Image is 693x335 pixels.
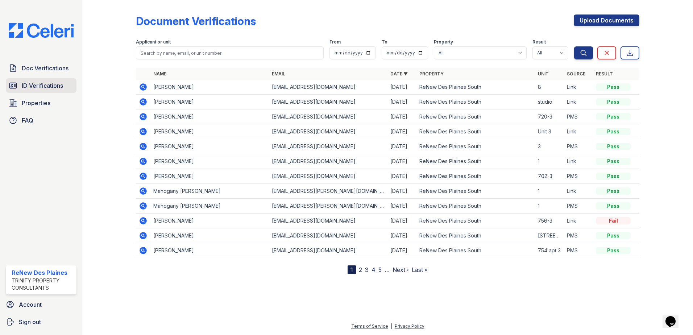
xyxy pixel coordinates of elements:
[150,169,269,184] td: [PERSON_NAME]
[269,139,387,154] td: [EMAIL_ADDRESS][DOMAIN_NAME]
[564,139,593,154] td: PMS
[564,169,593,184] td: PMS
[596,202,631,210] div: Pass
[22,99,50,107] span: Properties
[395,323,424,329] a: Privacy Policy
[387,214,416,228] td: [DATE]
[269,243,387,258] td: [EMAIL_ADDRESS][DOMAIN_NAME]
[596,187,631,195] div: Pass
[387,228,416,243] td: [DATE]
[564,214,593,228] td: Link
[416,214,535,228] td: ReNew Des Plaines South
[153,71,166,76] a: Name
[378,266,382,273] a: 5
[416,80,535,95] td: ReNew Des Plaines South
[416,199,535,214] td: ReNew Des Plaines South
[269,184,387,199] td: [EMAIL_ADDRESS][PERSON_NAME][DOMAIN_NAME]
[365,266,369,273] a: 3
[416,184,535,199] td: ReNew Des Plaines South
[596,98,631,106] div: Pass
[387,139,416,154] td: [DATE]
[12,277,74,291] div: Trinity Property Consultants
[393,266,409,273] a: Next ›
[564,228,593,243] td: PMS
[150,95,269,109] td: [PERSON_NAME]
[269,154,387,169] td: [EMAIL_ADDRESS][DOMAIN_NAME]
[269,80,387,95] td: [EMAIL_ADDRESS][DOMAIN_NAME]
[136,46,324,59] input: Search by name, email, or unit number
[564,184,593,199] td: Link
[269,169,387,184] td: [EMAIL_ADDRESS][DOMAIN_NAME]
[596,158,631,165] div: Pass
[359,266,362,273] a: 2
[150,243,269,258] td: [PERSON_NAME]
[6,96,76,110] a: Properties
[387,184,416,199] td: [DATE]
[535,199,564,214] td: 1
[596,128,631,135] div: Pass
[535,109,564,124] td: 720-3
[150,214,269,228] td: [PERSON_NAME]
[269,124,387,139] td: [EMAIL_ADDRESS][DOMAIN_NAME]
[387,169,416,184] td: [DATE]
[22,116,33,125] span: FAQ
[596,247,631,254] div: Pass
[574,15,639,26] a: Upload Documents
[3,315,79,329] a: Sign out
[412,266,428,273] a: Last »
[535,243,564,258] td: 754 apt 3
[535,214,564,228] td: 756-3
[538,71,549,76] a: Unit
[564,154,593,169] td: Link
[387,243,416,258] td: [DATE]
[564,199,593,214] td: PMS
[535,80,564,95] td: 8
[387,109,416,124] td: [DATE]
[269,228,387,243] td: [EMAIL_ADDRESS][DOMAIN_NAME]
[19,300,42,309] span: Account
[416,139,535,154] td: ReNew Des Plaines South
[416,109,535,124] td: ReNew Des Plaines South
[19,318,41,326] span: Sign out
[596,83,631,91] div: Pass
[387,124,416,139] td: [DATE]
[136,39,171,45] label: Applicant or unit
[387,154,416,169] td: [DATE]
[416,95,535,109] td: ReNew Des Plaines South
[387,80,416,95] td: [DATE]
[535,139,564,154] td: 3
[22,81,63,90] span: ID Verifications
[329,39,341,45] label: From
[535,154,564,169] td: 1
[564,243,593,258] td: PMS
[382,39,387,45] label: To
[416,154,535,169] td: ReNew Des Plaines South
[416,169,535,184] td: ReNew Des Plaines South
[351,323,388,329] a: Terms of Service
[150,80,269,95] td: [PERSON_NAME]
[535,228,564,243] td: [STREET_ADDRESS]
[150,154,269,169] td: [PERSON_NAME]
[6,113,76,128] a: FAQ
[535,184,564,199] td: 1
[416,228,535,243] td: ReNew Des Plaines South
[596,217,631,224] div: Fail
[416,243,535,258] td: ReNew Des Plaines South
[596,173,631,180] div: Pass
[564,95,593,109] td: Link
[269,199,387,214] td: [EMAIL_ADDRESS][PERSON_NAME][DOMAIN_NAME]
[532,39,546,45] label: Result
[416,124,535,139] td: ReNew Des Plaines South
[269,109,387,124] td: [EMAIL_ADDRESS][DOMAIN_NAME]
[564,124,593,139] td: Link
[564,109,593,124] td: PMS
[6,78,76,93] a: ID Verifications
[390,71,408,76] a: Date ▼
[22,64,69,73] span: Doc Verifications
[564,80,593,95] td: Link
[387,199,416,214] td: [DATE]
[150,184,269,199] td: Mahogany [PERSON_NAME]
[385,265,390,274] span: …
[372,266,375,273] a: 4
